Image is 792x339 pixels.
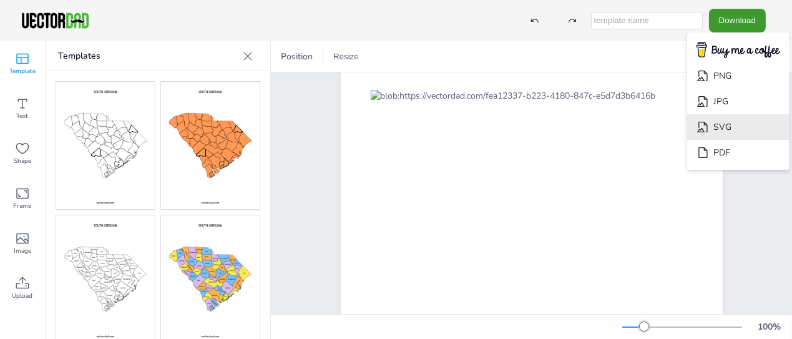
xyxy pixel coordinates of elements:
button: Download [709,9,766,32]
span: Shape [14,156,31,166]
span: Text [17,111,29,121]
li: PDF [687,140,790,165]
li: JPG [687,89,790,114]
li: PNG [687,63,790,89]
ul: Download [687,32,790,170]
div: 100 % [755,321,785,333]
img: buymecoffee.png [688,38,788,62]
img: sccm-cb.jpg [161,82,260,209]
input: template name [591,12,703,29]
button: Resize [328,47,364,67]
li: SVG [687,114,790,140]
span: Image [14,246,31,256]
p: Templates [58,41,238,71]
span: Upload [12,291,33,301]
span: Frame [14,201,32,211]
span: Position [278,51,315,62]
img: sccm-bo.jpg [56,82,155,209]
span: Template [9,66,36,76]
img: VectorDad-1.png [20,11,90,30]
